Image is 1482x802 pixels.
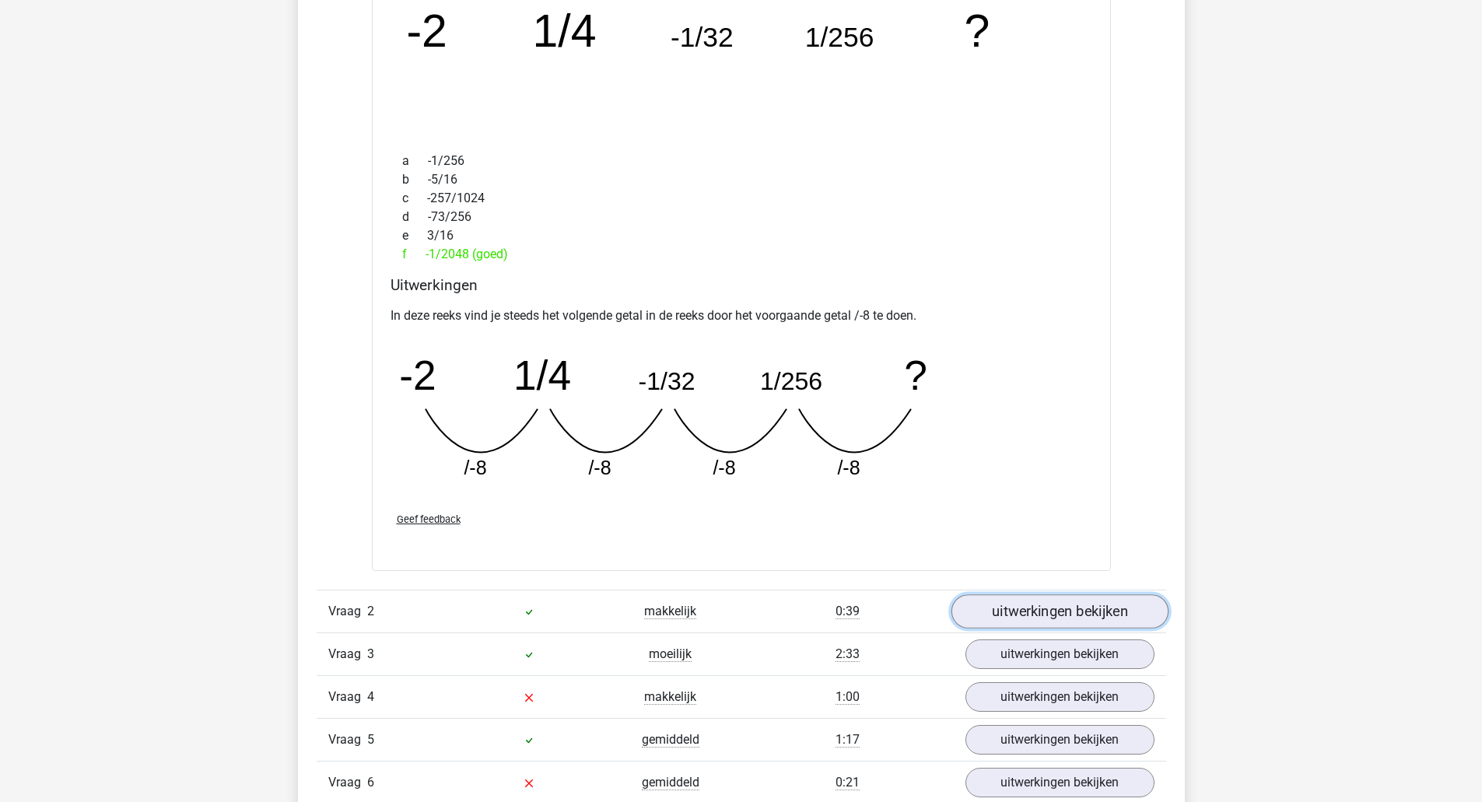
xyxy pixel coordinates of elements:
span: f [402,245,426,264]
span: Vraag [328,730,367,749]
tspan: 1/256 [806,22,875,53]
a: uitwerkingen bekijken [965,725,1154,755]
span: Vraag [328,688,367,706]
span: moeilijk [649,646,692,662]
tspan: 1/4 [513,352,570,398]
div: -1/2048 (goed) [391,245,1092,264]
div: -257/1024 [391,189,1092,208]
tspan: ? [904,352,927,398]
span: c [402,189,427,208]
div: 3/16 [391,226,1092,245]
span: 2 [367,604,374,618]
p: In deze reeks vind je steeds het volgende getal in de reeks door het voorgaande getal /-8 te doen. [391,306,1092,325]
tspan: /-8 [588,457,611,478]
span: 5 [367,732,374,747]
span: 1:17 [836,732,860,748]
a: uitwerkingen bekijken [965,639,1154,669]
div: -5/16 [391,170,1092,189]
span: e [402,226,427,245]
tspan: /-8 [464,457,486,478]
span: 2:33 [836,646,860,662]
div: -1/256 [391,152,1092,170]
span: 0:21 [836,775,860,790]
tspan: /-8 [713,457,735,478]
h4: Uitwerkingen [391,276,1092,294]
tspan: -2 [406,5,447,57]
span: gemiddeld [642,732,699,748]
a: uitwerkingen bekijken [951,594,1168,629]
span: 0:39 [836,604,860,619]
span: 3 [367,646,374,661]
span: Geef feedback [397,513,461,525]
tspan: /-8 [837,457,860,478]
span: 4 [367,689,374,704]
span: Vraag [328,645,367,664]
a: uitwerkingen bekijken [965,768,1154,797]
span: a [402,152,428,170]
tspan: 1/256 [759,367,822,395]
span: d [402,208,428,226]
tspan: -1/32 [638,367,695,395]
div: -73/256 [391,208,1092,226]
span: b [402,170,428,189]
tspan: -1/32 [671,22,734,53]
span: gemiddeld [642,775,699,790]
tspan: -2 [399,352,436,398]
a: uitwerkingen bekijken [965,682,1154,712]
span: 6 [367,775,374,790]
tspan: 1/4 [532,5,596,57]
span: 1:00 [836,689,860,705]
span: makkelijk [644,689,696,705]
span: Vraag [328,773,367,792]
tspan: ? [965,5,991,57]
span: Vraag [328,602,367,621]
span: makkelijk [644,604,696,619]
